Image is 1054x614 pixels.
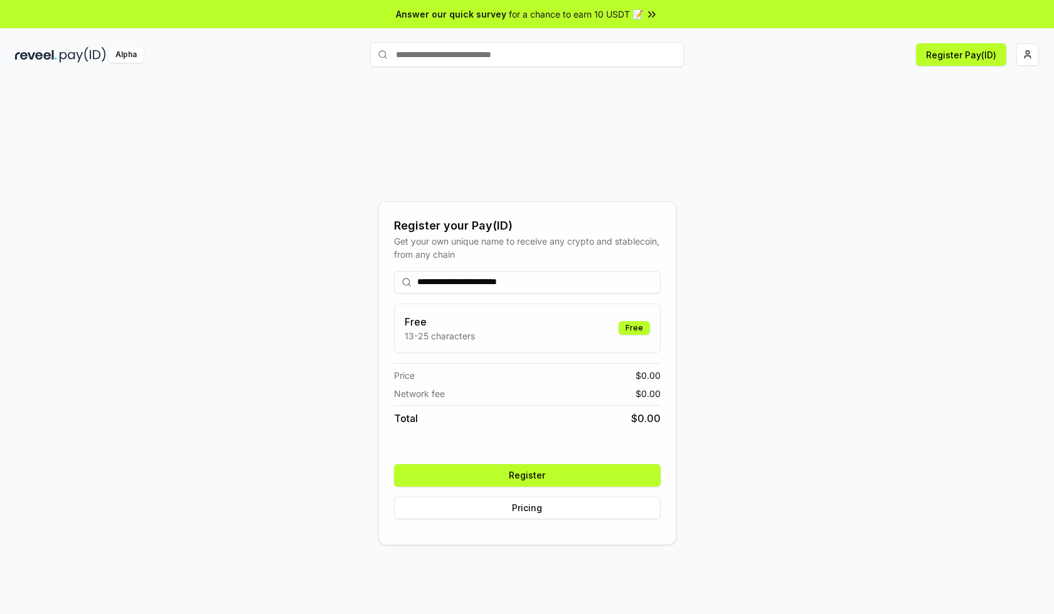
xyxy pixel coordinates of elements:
span: Answer our quick survey [396,8,506,21]
p: 13-25 characters [405,329,475,342]
button: Pricing [394,497,661,519]
h3: Free [405,314,475,329]
img: reveel_dark [15,47,57,63]
span: $ 0.00 [631,411,661,426]
img: pay_id [60,47,106,63]
span: $ 0.00 [636,387,661,400]
span: for a chance to earn 10 USDT 📝 [509,8,643,21]
div: Get your own unique name to receive any crypto and stablecoin, from any chain [394,235,661,261]
span: Network fee [394,387,445,400]
span: $ 0.00 [636,369,661,382]
button: Register Pay(ID) [916,43,1006,66]
span: Price [394,369,415,382]
button: Register [394,464,661,487]
span: Total [394,411,418,426]
div: Alpha [109,47,144,63]
div: Free [619,321,650,335]
div: Register your Pay(ID) [394,217,661,235]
